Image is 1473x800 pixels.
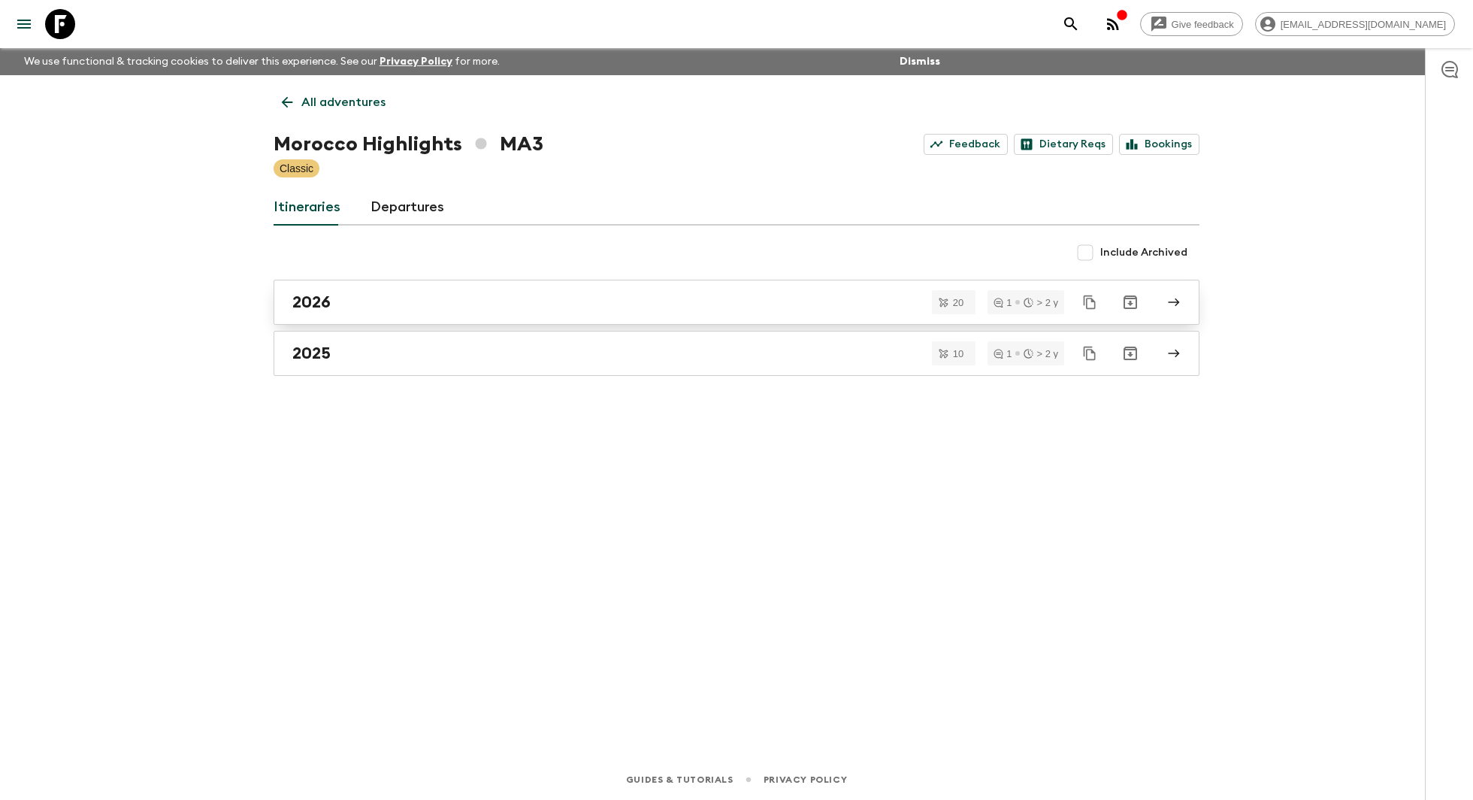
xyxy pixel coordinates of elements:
[9,9,39,39] button: menu
[1119,134,1199,155] a: Bookings
[274,129,543,159] h1: Morocco Highlights MA3
[994,349,1012,359] div: 1
[1272,19,1454,30] span: [EMAIL_ADDRESS][DOMAIN_NAME]
[371,189,444,226] a: Departures
[1100,245,1187,260] span: Include Archived
[274,87,394,117] a: All adventures
[1076,289,1103,316] button: Duplicate
[380,56,452,67] a: Privacy Policy
[274,189,340,226] a: Itineraries
[18,48,506,75] p: We use functional & tracking cookies to deliver this experience. See our for more.
[1115,287,1145,317] button: Archive
[274,331,1199,376] a: 2025
[1024,349,1058,359] div: > 2 y
[1014,134,1113,155] a: Dietary Reqs
[1056,9,1086,39] button: search adventures
[1115,338,1145,368] button: Archive
[896,51,944,72] button: Dismiss
[1163,19,1242,30] span: Give feedback
[764,771,847,788] a: Privacy Policy
[274,280,1199,325] a: 2026
[626,771,733,788] a: Guides & Tutorials
[944,298,972,308] span: 20
[280,161,313,176] p: Classic
[1076,340,1103,367] button: Duplicate
[924,134,1008,155] a: Feedback
[1255,12,1455,36] div: [EMAIL_ADDRESS][DOMAIN_NAME]
[292,344,331,363] h2: 2025
[994,298,1012,308] div: 1
[1024,298,1058,308] div: > 2 y
[301,93,386,111] p: All adventures
[292,292,331,312] h2: 2026
[944,349,972,359] span: 10
[1140,12,1243,36] a: Give feedback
